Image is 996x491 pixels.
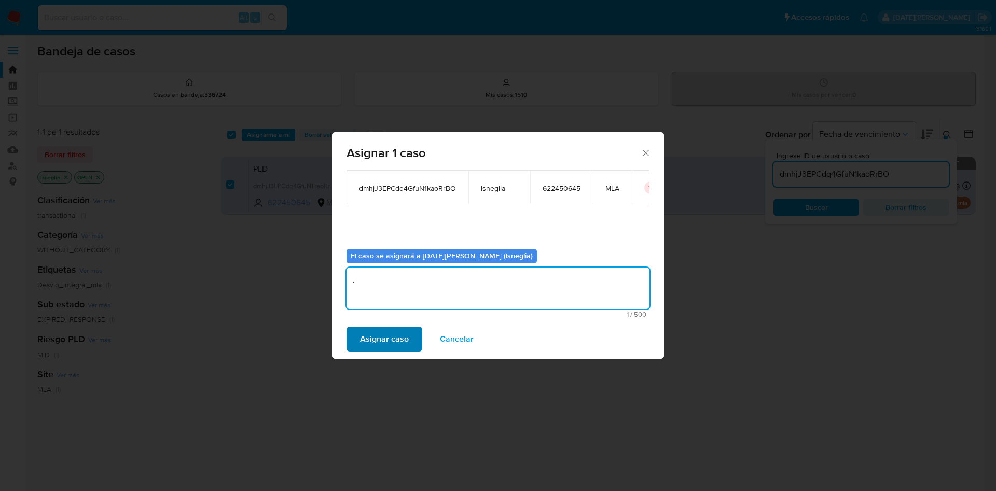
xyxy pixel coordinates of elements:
button: Cerrar ventana [641,148,650,157]
button: Asignar caso [347,327,422,352]
button: icon-button [644,181,657,194]
span: Asignar caso [360,328,409,350]
span: 622450645 [543,184,580,193]
button: Cancelar [426,327,487,352]
b: El caso se asignará a [DATE][PERSON_NAME] (lsneglia) [351,250,533,261]
span: dmhjJ3EPCdq4GfuN1kaoRrBO [359,184,456,193]
span: Máximo 500 caracteres [350,311,646,318]
span: Cancelar [440,328,474,350]
span: lsneglia [481,184,518,193]
span: MLA [605,184,619,193]
span: Asignar 1 caso [347,147,641,159]
textarea: . [347,268,649,309]
div: assign-modal [332,132,664,359]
